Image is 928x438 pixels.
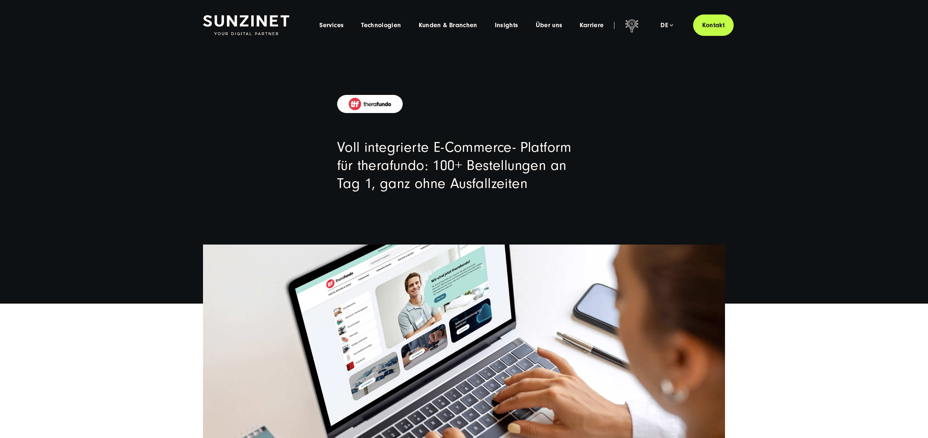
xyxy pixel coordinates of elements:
div: de [660,22,673,29]
a: Technologien [361,22,401,29]
a: Kunden & Branchen [419,22,477,29]
a: Karriere [580,22,604,29]
h1: Voll integrierte E-Commerce- Platform für therafundo: 100+ Bestellungen an Tag 1, ganz ohne Ausfa... [337,138,591,193]
a: Über uns [536,22,563,29]
a: Services [319,22,344,29]
img: SUNZINET Full Service Digital Agentur [203,15,289,36]
a: Kontakt [693,14,734,36]
img: therafundo logo - E-commerce Agentur SUNZINET [349,98,391,110]
a: Insights [495,22,518,29]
